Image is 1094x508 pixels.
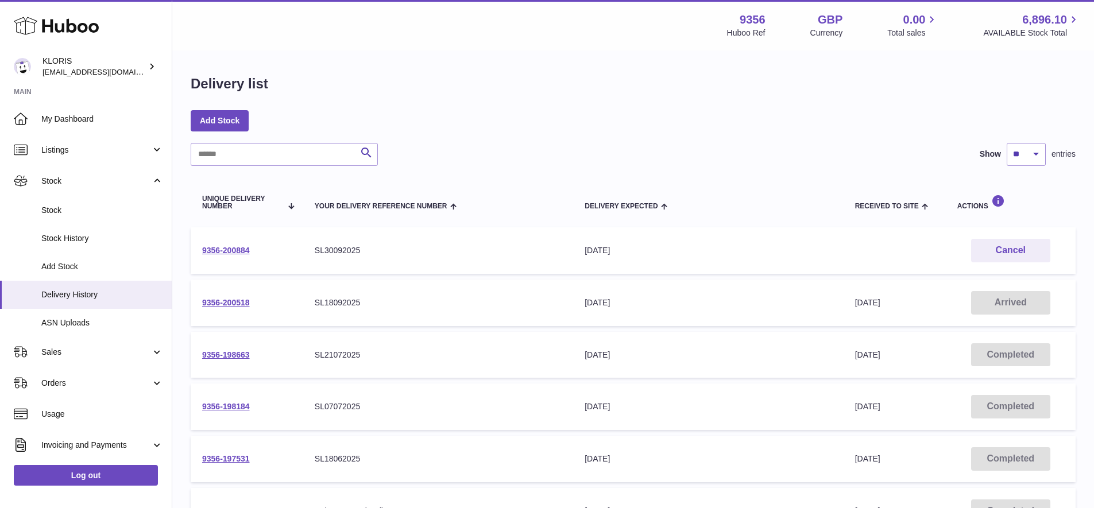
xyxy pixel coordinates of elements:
div: [DATE] [585,350,832,360]
span: 6,896.10 [1022,12,1067,28]
span: Delivery Expected [585,203,658,210]
a: Log out [14,465,158,486]
span: Your Delivery Reference Number [315,203,447,210]
span: Add Stock [41,261,163,272]
img: huboo@kloriscbd.com [14,58,31,75]
label: Show [980,149,1001,160]
span: [DATE] [855,350,880,359]
strong: GBP [818,12,842,28]
div: [DATE] [585,297,832,308]
div: SL07072025 [315,401,562,412]
span: 0.00 [903,12,926,28]
span: My Dashboard [41,114,163,125]
div: Huboo Ref [727,28,766,38]
span: Total sales [887,28,938,38]
span: Received to Site [855,203,919,210]
div: [DATE] [585,401,832,412]
div: SL30092025 [315,245,562,256]
div: SL18062025 [315,453,562,464]
a: 9356-198663 [202,350,250,359]
a: 9356-200884 [202,246,250,255]
span: Stock [41,205,163,216]
span: Sales [41,347,151,358]
a: 0.00 Total sales [887,12,938,38]
div: KLORIS [42,56,146,77]
h1: Delivery list [191,75,268,93]
span: ASN Uploads [41,317,163,328]
span: AVAILABLE Stock Total [983,28,1080,38]
span: [DATE] [855,454,880,463]
span: Invoicing and Payments [41,440,151,451]
span: Usage [41,409,163,420]
div: [DATE] [585,453,832,464]
a: 9356-198184 [202,402,250,411]
span: [DATE] [855,402,880,411]
a: Add Stock [191,110,249,131]
div: SL21072025 [315,350,562,360]
span: Stock [41,176,151,187]
a: 9356-197531 [202,454,250,463]
span: entries [1052,149,1076,160]
span: Delivery History [41,289,163,300]
a: 9356-200518 [202,298,250,307]
span: [EMAIL_ADDRESS][DOMAIN_NAME] [42,67,169,76]
span: Stock History [41,233,163,244]
div: [DATE] [585,245,832,256]
div: Actions [957,195,1064,210]
strong: 9356 [740,12,766,28]
button: Cancel [971,239,1050,262]
div: Currency [810,28,843,38]
div: SL18092025 [315,297,562,308]
span: [DATE] [855,298,880,307]
span: Orders [41,378,151,389]
span: Listings [41,145,151,156]
a: 6,896.10 AVAILABLE Stock Total [983,12,1080,38]
span: Unique Delivery Number [202,195,281,210]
